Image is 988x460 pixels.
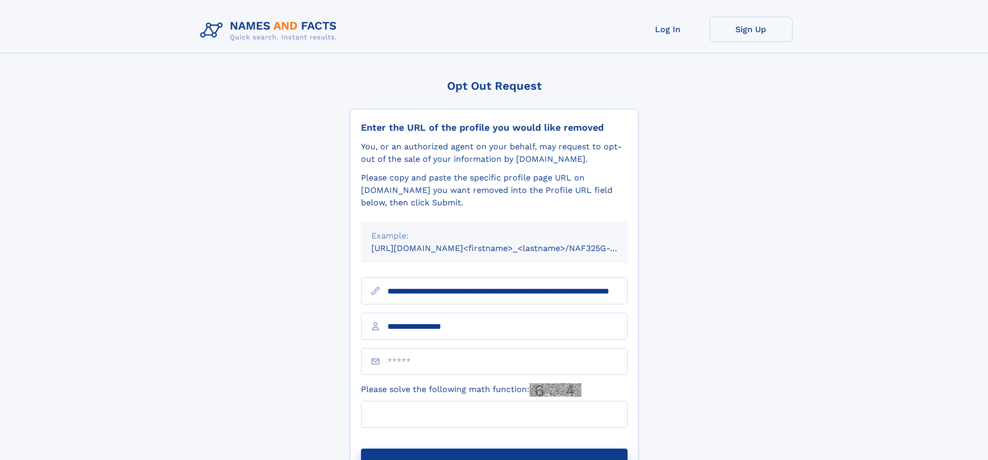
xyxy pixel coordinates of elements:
[627,17,709,42] a: Log In
[709,17,792,42] a: Sign Up
[371,230,617,242] div: Example:
[361,122,628,133] div: Enter the URL of the profile you would like removed
[361,172,628,209] div: Please copy and paste the specific profile page URL on [DOMAIN_NAME] you want removed into the Pr...
[371,243,647,253] small: [URL][DOMAIN_NAME]<firstname>_<lastname>/NAF325G-xxxxxxxx
[361,383,581,397] label: Please solve the following math function:
[350,79,638,92] div: Opt Out Request
[361,141,628,165] div: You, or an authorized agent on your behalf, may request to opt-out of the sale of your informatio...
[196,17,345,45] img: Logo Names and Facts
